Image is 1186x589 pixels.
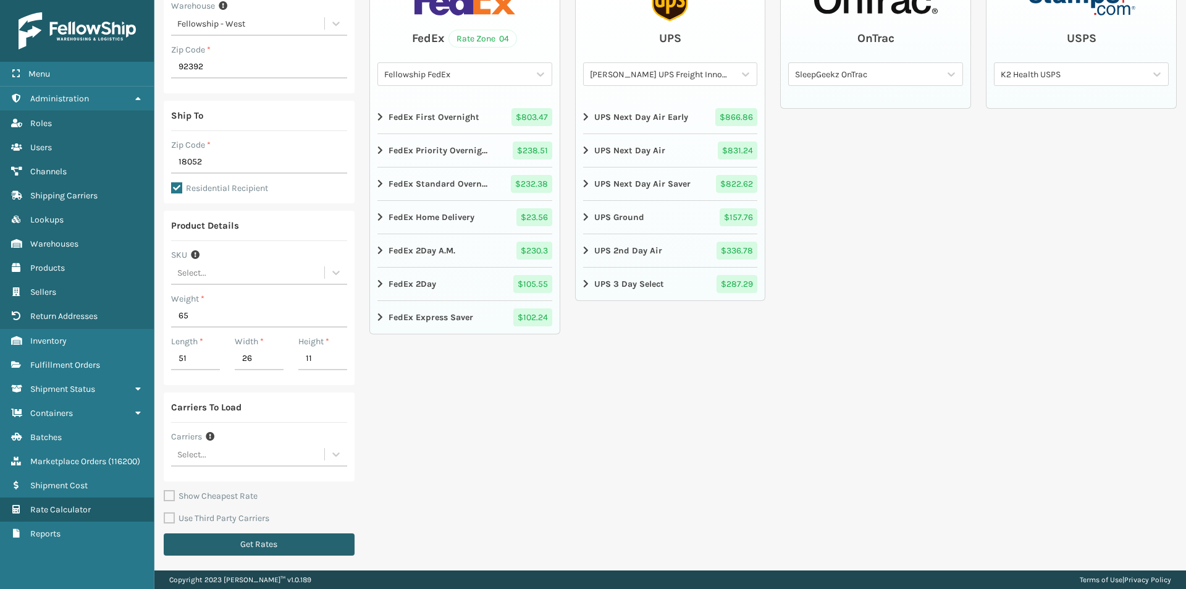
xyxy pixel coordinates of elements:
label: Show Cheapest Rate [164,491,258,501]
strong: FedEx Priority Overnight [389,144,489,157]
span: $ 23.56 [516,208,552,226]
label: Residential Recipient [171,183,268,193]
div: FedEx [412,29,445,48]
span: $ 230.3 [516,242,552,260]
strong: UPS Next Day Air [594,144,665,157]
p: Copyright 2023 [PERSON_NAME]™ v 1.0.189 [169,570,311,589]
strong: UPS Next Day Air Early [594,111,688,124]
span: Shipment Status [30,384,95,394]
span: Containers [30,408,73,418]
span: Administration [30,93,89,104]
span: Marketplace Orders [30,456,106,467]
span: Roles [30,118,52,129]
strong: UPS Next Day Air Saver [594,177,691,190]
div: Fellowship - West [177,17,326,30]
strong: FedEx Express Saver [389,311,473,324]
div: Select... [177,266,206,279]
div: [PERSON_NAME] UPS Freight Innovation [590,68,736,81]
div: | [1080,570,1171,589]
label: Zip Code [171,43,211,56]
span: Users [30,142,52,153]
span: $ 822.62 [716,175,757,193]
span: Warehouses [30,239,78,249]
div: OnTrac [857,29,894,48]
div: Carriers To Load [171,400,242,415]
label: Length [171,335,203,348]
span: Menu [28,69,50,79]
strong: FedEx 2Day A.M. [389,244,455,257]
span: Inventory [30,336,67,346]
div: Fellowship FedEx [384,68,531,81]
span: 04 [499,32,509,45]
span: $ 287.29 [717,275,757,293]
span: Return Addresses [30,311,98,321]
label: Carriers [171,430,202,443]
span: $ 157.76 [720,208,757,226]
span: Rate Zone [456,32,495,45]
div: SleepGeekz OnTrac [795,68,941,81]
strong: FedEx Home Delivery [389,211,474,224]
strong: FedEx First Overnight [389,111,479,124]
label: SKU [171,248,187,261]
span: $ 803.47 [511,108,552,126]
div: Select... [177,448,206,461]
span: $ 102.24 [513,308,552,326]
span: $ 232.38 [511,175,552,193]
strong: FedEx 2Day [389,278,436,290]
span: Fulfillment Orders [30,360,100,370]
strong: UPS 3 Day Select [594,278,664,290]
span: Reports [30,528,61,539]
span: Products [30,263,65,273]
span: Lookups [30,214,64,225]
strong: UPS 2nd Day Air [594,244,662,257]
strong: UPS Ground [594,211,644,224]
span: Sellers [30,287,56,297]
label: Use Third Party Carriers [164,513,269,523]
label: Zip Code [171,138,211,151]
a: Terms of Use [1080,575,1122,584]
span: Shipment Cost [30,480,88,491]
button: Get Rates [164,533,355,556]
span: Rate Calculator [30,504,91,515]
span: $ 238.51 [513,142,552,159]
span: ( 116200 ) [108,456,140,467]
div: Product Details [171,218,239,233]
span: $ 866.86 [715,108,757,126]
label: Width [235,335,264,348]
label: Height [298,335,329,348]
span: $ 105.55 [513,275,552,293]
div: USPS [1067,29,1096,48]
div: K2 Health USPS [1001,68,1147,81]
span: Shipping Carriers [30,190,98,201]
span: $ 336.78 [717,242,757,260]
div: UPS [659,29,681,48]
label: Weight [171,292,204,305]
strong: FedEx Standard Overnight [389,177,489,190]
span: Batches [30,432,62,443]
span: $ 831.24 [718,142,757,159]
a: Privacy Policy [1124,575,1171,584]
img: logo [19,12,136,49]
div: Ship To [171,108,203,123]
span: Channels [30,166,67,177]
